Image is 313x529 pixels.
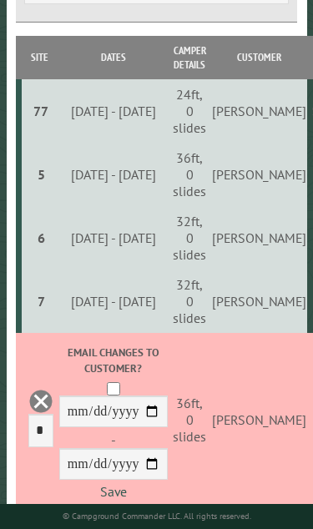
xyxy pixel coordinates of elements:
[210,270,309,333] td: [PERSON_NAME]
[59,345,168,500] div: -
[28,229,53,246] div: 6
[59,103,168,119] div: [DATE] - [DATE]
[170,333,210,508] td: 36ft, 0 slides
[59,229,168,246] div: [DATE] - [DATE]
[210,206,309,270] td: [PERSON_NAME]
[170,143,210,206] td: 36ft, 0 slides
[63,511,251,521] small: © Campground Commander LLC. All rights reserved.
[170,36,210,79] th: Camper Details
[170,79,210,143] td: 24ft, 0 slides
[28,293,53,310] div: 7
[28,166,53,183] div: 5
[59,166,168,183] div: [DATE] - [DATE]
[210,143,309,206] td: [PERSON_NAME]
[210,79,309,143] td: [PERSON_NAME]
[28,389,53,414] a: Delete this reservation
[210,333,309,508] td: [PERSON_NAME]
[210,36,309,79] th: Customer
[170,206,210,270] td: 32ft, 0 slides
[170,270,210,333] td: 32ft, 0 slides
[22,36,56,79] th: Site
[28,103,53,119] div: 77
[59,293,168,310] div: [DATE] - [DATE]
[59,345,168,376] label: Email changes to customer?
[57,36,170,79] th: Dates
[100,483,127,500] a: Save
